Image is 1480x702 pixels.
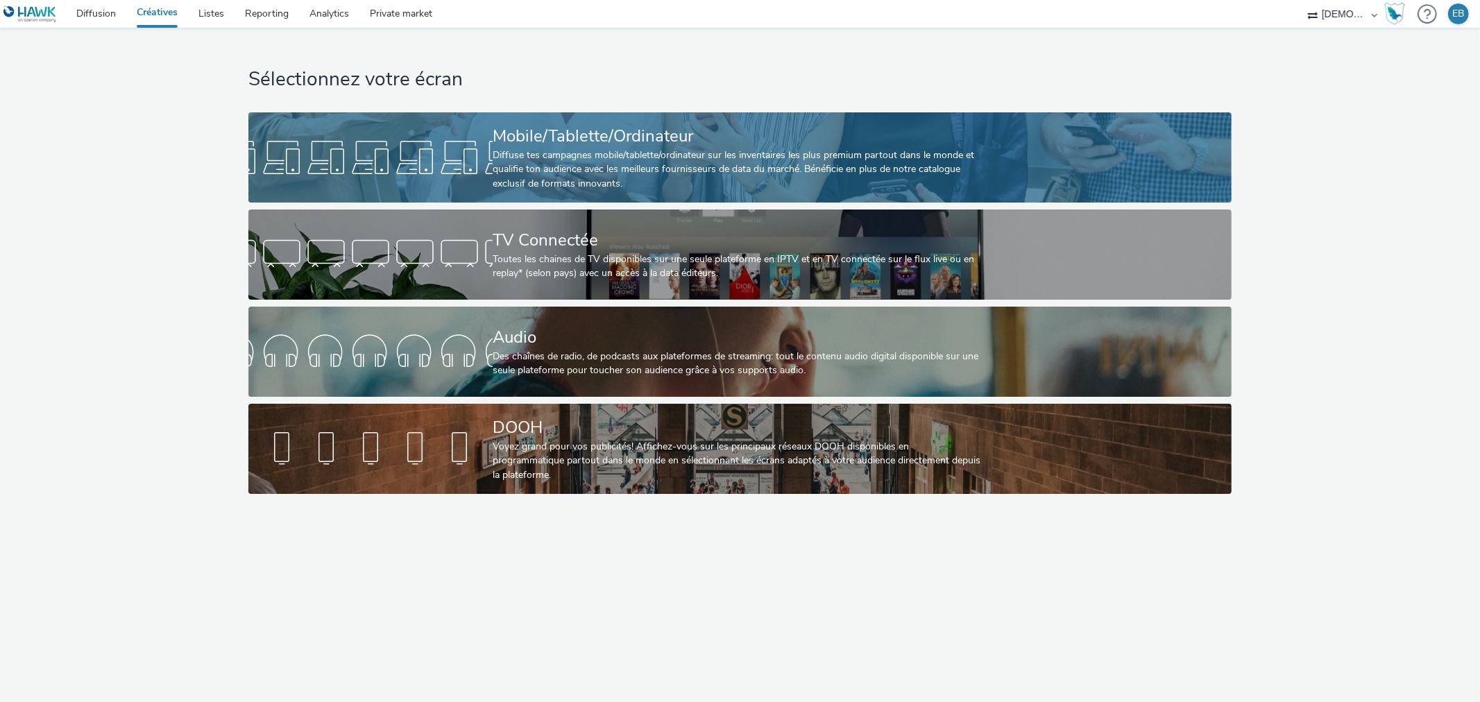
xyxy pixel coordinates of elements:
a: DOOHVoyez grand pour vos publicités! Affichez-vous sur les principaux réseaux DOOH disponibles en... [248,404,1232,494]
a: AudioDes chaînes de radio, de podcasts aux plateformes de streaming: tout le contenu audio digita... [248,307,1232,397]
div: Audio [493,325,982,350]
div: Mobile/Tablette/Ordinateur [493,124,982,148]
a: Hawk Academy [1384,3,1411,25]
div: TV Connectée [493,228,982,252]
div: EB [1453,3,1465,24]
img: Hawk Academy [1384,3,1405,25]
img: undefined Logo [3,6,57,23]
div: Toutes les chaines de TV disponibles sur une seule plateforme en IPTV et en TV connectée sur le f... [493,252,982,281]
div: DOOH [493,416,982,440]
h1: Sélectionnez votre écran [248,67,1232,93]
a: TV ConnectéeToutes les chaines de TV disponibles sur une seule plateforme en IPTV et en TV connec... [248,209,1232,300]
a: Mobile/Tablette/OrdinateurDiffuse tes campagnes mobile/tablette/ordinateur sur les inventaires le... [248,112,1232,203]
div: Des chaînes de radio, de podcasts aux plateformes de streaming: tout le contenu audio digital dis... [493,350,982,378]
div: Voyez grand pour vos publicités! Affichez-vous sur les principaux réseaux DOOH disponibles en pro... [493,440,982,482]
div: Diffuse tes campagnes mobile/tablette/ordinateur sur les inventaires les plus premium partout dan... [493,148,982,191]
